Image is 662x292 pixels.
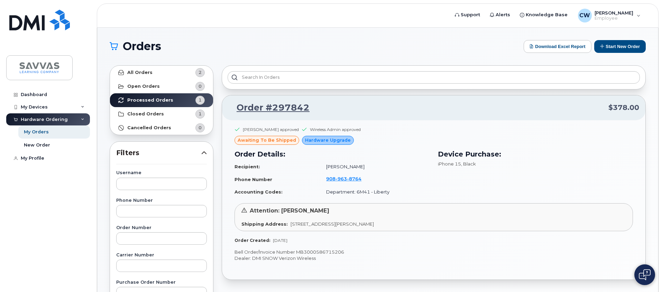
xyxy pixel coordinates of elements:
[110,66,213,79] a: All Orders2
[320,161,430,173] td: [PERSON_NAME]
[335,176,347,181] span: 963
[320,186,430,198] td: Department: 6M41 - Liberty
[127,84,160,89] strong: Open Orders
[273,238,287,243] span: [DATE]
[123,41,161,51] span: Orders
[326,176,370,181] a: 9089638764
[228,102,310,114] a: Order #297842
[110,121,213,135] a: Cancelled Orders0
[127,111,164,117] strong: Closed Orders
[305,137,351,143] span: Hardware Upgrade
[127,70,153,75] strong: All Orders
[116,148,201,158] span: Filters
[310,126,361,132] div: Wireless Admin approved
[235,238,270,243] strong: Order Created:
[110,107,213,121] a: Closed Orders1
[235,189,283,195] strong: Accounting Codes:
[110,93,213,107] a: Processed Orders1
[235,255,633,262] p: Dealer: DMI SNOW Verizon Wireless
[243,126,299,132] div: [PERSON_NAME] approved
[250,207,329,214] span: Attention: [PERSON_NAME]
[199,111,202,117] span: 1
[438,161,461,167] span: iPhone 15
[127,97,173,103] strong: Processed Orders
[199,97,202,103] span: 1
[639,269,651,280] img: Open chat
[347,176,361,181] span: 8764
[235,177,272,182] strong: Phone Number
[326,176,361,181] span: 908
[461,161,476,167] span: , Black
[116,226,207,230] label: Order Number
[116,253,207,257] label: Carrier Number
[291,221,374,227] span: [STREET_ADDRESS][PERSON_NAME]
[110,79,213,93] a: Open Orders0
[199,69,202,76] span: 2
[594,40,646,53] button: Start New Order
[116,171,207,175] label: Username
[235,164,260,169] strong: Recipient:
[228,71,640,84] input: Search in orders
[235,149,430,159] h3: Order Details:
[241,221,288,227] strong: Shipping Address:
[438,149,633,159] h3: Device Purchase:
[235,249,633,255] p: Bell Order/Invoice Number MB3000586715206
[608,103,639,113] span: $378.00
[524,40,591,53] button: Download Excel Report
[127,125,171,131] strong: Cancelled Orders
[116,198,207,203] label: Phone Number
[199,124,202,131] span: 0
[199,83,202,90] span: 0
[238,137,296,143] span: awaiting to be shipped
[116,280,207,285] label: Purchase Order Number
